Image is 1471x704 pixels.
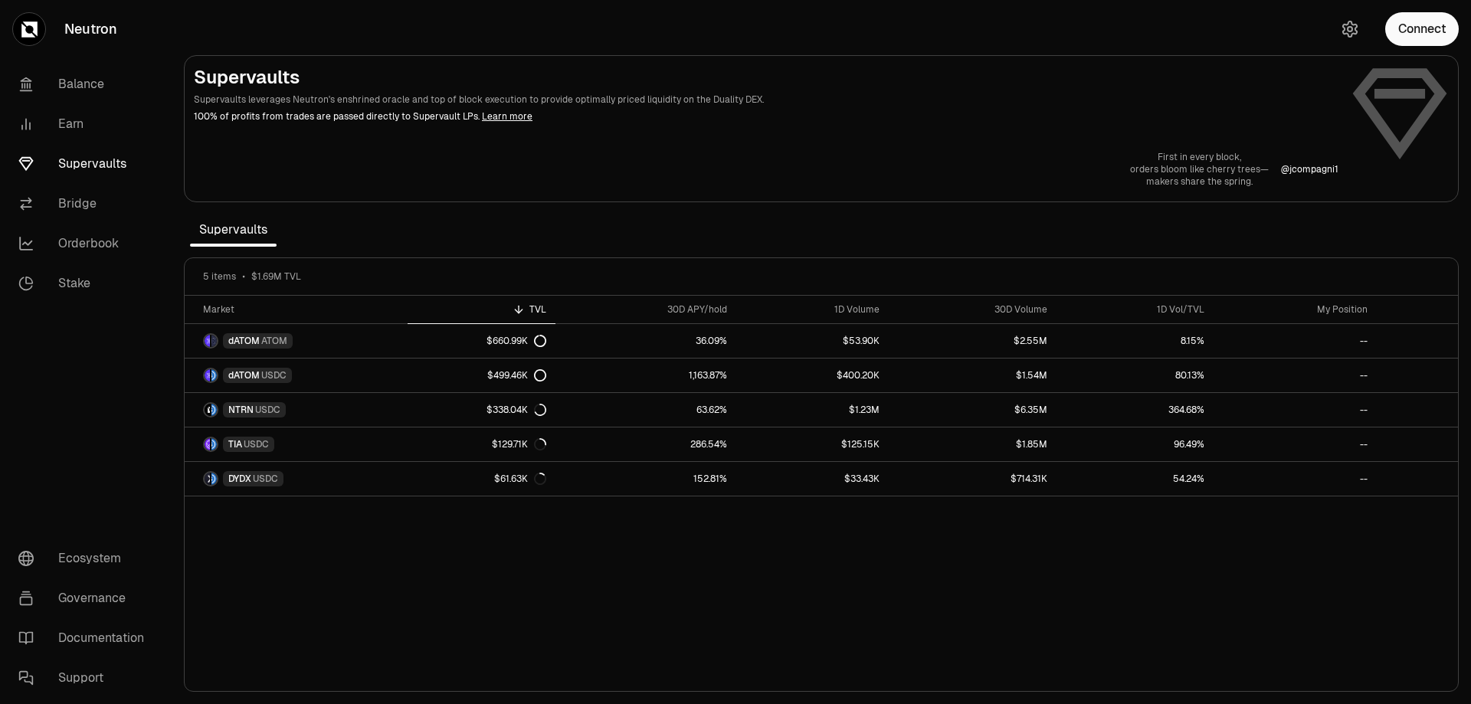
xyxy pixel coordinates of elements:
span: 5 items [203,270,236,283]
a: Governance [6,578,165,618]
a: 1,163.87% [555,359,736,392]
a: 96.49% [1057,427,1214,461]
div: 1D Vol/TVL [1066,303,1204,316]
a: dATOM LogoUSDC LogodATOMUSDC [185,359,408,392]
a: Supervaults [6,144,165,184]
span: USDC [261,369,287,381]
p: 100% of profits from trades are passed directly to Supervault LPs. [194,110,1338,123]
a: Orderbook [6,224,165,264]
a: 286.54% [555,427,736,461]
div: $129.71K [492,438,546,450]
div: $660.99K [487,335,546,347]
span: $1.69M TVL [251,270,301,283]
div: 30D Volume [898,303,1047,316]
a: TIA LogoUSDC LogoTIAUSDC [185,427,408,461]
img: TIA Logo [205,438,210,450]
a: $1.54M [889,359,1056,392]
img: DYDX Logo [205,473,210,485]
span: Supervaults [190,214,277,245]
img: NTRN Logo [205,404,210,416]
a: $33.43K [736,462,889,496]
a: 80.13% [1057,359,1214,392]
p: orders bloom like cherry trees— [1130,163,1269,175]
img: USDC Logo [211,369,217,381]
a: $338.04K [408,393,556,427]
div: $499.46K [487,369,546,381]
a: Learn more [482,110,532,123]
h2: Supervaults [194,65,1338,90]
a: $2.55M [889,324,1056,358]
div: Market [203,303,398,316]
span: USDC [244,438,269,450]
a: $1.23M [736,393,889,427]
div: $338.04K [487,404,546,416]
a: 63.62% [555,393,736,427]
span: NTRN [228,404,254,416]
a: -- [1214,324,1377,358]
div: $61.63K [494,473,546,485]
a: $1.85M [889,427,1056,461]
div: 1D Volume [745,303,880,316]
a: -- [1214,427,1377,461]
a: 54.24% [1057,462,1214,496]
a: NTRN LogoUSDC LogoNTRNUSDC [185,393,408,427]
p: makers share the spring. [1130,175,1269,188]
div: TVL [417,303,547,316]
a: Bridge [6,184,165,224]
a: $499.46K [408,359,556,392]
a: $125.15K [736,427,889,461]
img: dATOM Logo [205,335,210,347]
img: USDC Logo [211,404,217,416]
p: @ jcompagni1 [1281,163,1338,175]
span: USDC [253,473,278,485]
img: dATOM Logo [205,369,210,381]
a: 152.81% [555,462,736,496]
img: USDC Logo [211,473,217,485]
a: $714.31K [889,462,1056,496]
a: Stake [6,264,165,303]
span: TIA [228,438,242,450]
a: $129.71K [408,427,556,461]
a: 8.15% [1057,324,1214,358]
div: 30D APY/hold [565,303,727,316]
a: 36.09% [555,324,736,358]
a: dATOM LogoATOM LogodATOMATOM [185,324,408,358]
a: First in every block,orders bloom like cherry trees—makers share the spring. [1130,151,1269,188]
p: Supervaults leverages Neutron's enshrined oracle and top of block execution to provide optimally ... [194,93,1338,106]
span: DYDX [228,473,251,485]
a: $6.35M [889,393,1056,427]
a: DYDX LogoUSDC LogoDYDXUSDC [185,462,408,496]
button: Connect [1385,12,1459,46]
span: ATOM [261,335,287,347]
a: $400.20K [736,359,889,392]
img: USDC Logo [211,438,217,450]
a: Earn [6,104,165,144]
a: Support [6,658,165,698]
a: Documentation [6,618,165,658]
a: Balance [6,64,165,104]
div: My Position [1223,303,1368,316]
span: USDC [255,404,280,416]
a: $660.99K [408,324,556,358]
a: $61.63K [408,462,556,496]
a: -- [1214,393,1377,427]
a: 364.68% [1057,393,1214,427]
a: @jcompagni1 [1281,163,1338,175]
img: ATOM Logo [211,335,217,347]
a: $53.90K [736,324,889,358]
a: -- [1214,462,1377,496]
span: dATOM [228,335,260,347]
a: -- [1214,359,1377,392]
p: First in every block, [1130,151,1269,163]
span: dATOM [228,369,260,381]
a: Ecosystem [6,539,165,578]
